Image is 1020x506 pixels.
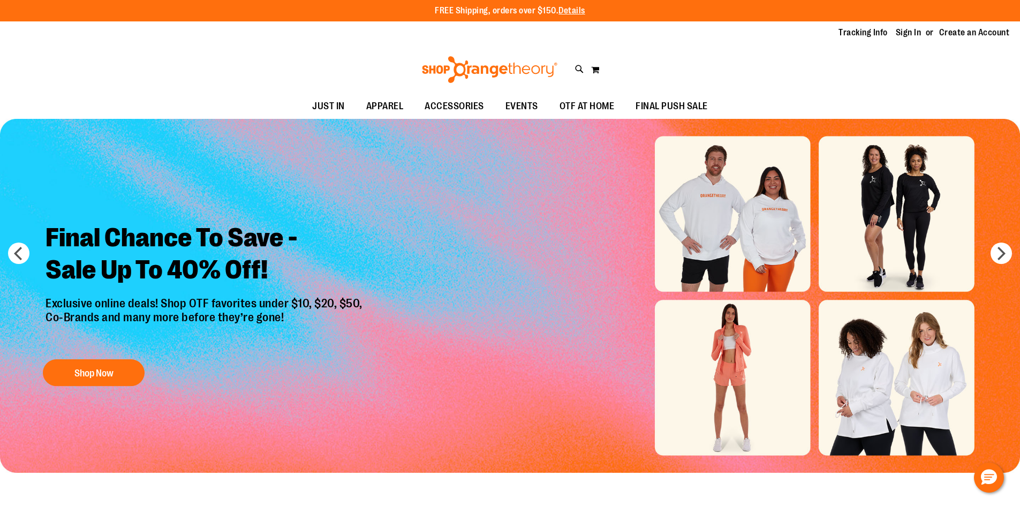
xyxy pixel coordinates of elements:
a: Final Chance To Save -Sale Up To 40% Off! Exclusive online deals! Shop OTF favorites under $10, $... [37,214,373,392]
a: JUST IN [301,94,356,119]
a: OTF AT HOME [549,94,625,119]
a: FINAL PUSH SALE [625,94,719,119]
span: FINAL PUSH SALE [636,94,708,118]
img: Shop Orangetheory [420,56,559,83]
a: ACCESSORIES [414,94,495,119]
span: APPAREL [366,94,404,118]
p: FREE Shipping, orders over $150. [435,5,585,17]
a: APPAREL [356,94,414,119]
a: Details [558,6,585,16]
button: next [991,243,1012,264]
span: JUST IN [312,94,345,118]
a: Create an Account [939,27,1010,39]
span: OTF AT HOME [560,94,615,118]
span: ACCESSORIES [425,94,484,118]
a: Sign In [896,27,921,39]
button: Shop Now [43,359,145,386]
button: Hello, have a question? Let’s chat. [974,463,1004,493]
a: Tracking Info [838,27,888,39]
p: Exclusive online deals! Shop OTF favorites under $10, $20, $50, Co-Brands and many more before th... [37,297,373,349]
h2: Final Chance To Save - Sale Up To 40% Off! [37,214,373,297]
button: prev [8,243,29,264]
span: EVENTS [505,94,538,118]
a: EVENTS [495,94,549,119]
